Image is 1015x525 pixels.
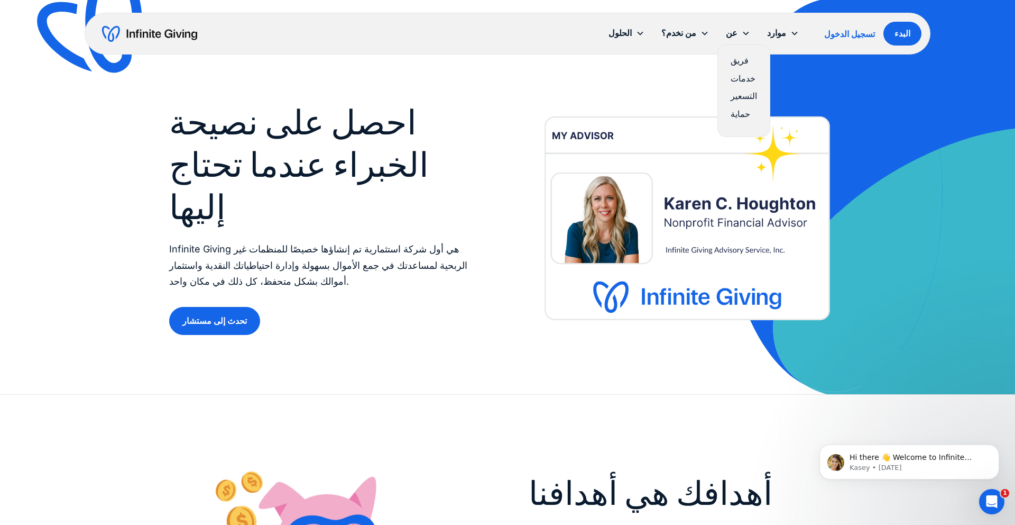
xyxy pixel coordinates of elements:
[169,307,260,335] a: تحدث إلى مستشار
[824,28,875,40] a: تسجيل الدخول
[102,25,197,42] a: بيت
[824,29,875,39] font: تسجيل الدخول
[883,22,921,46] a: البدء
[767,28,786,38] font: موارد
[661,28,696,38] font: من نخدم؟
[731,53,757,68] a: فريق
[717,22,759,44] div: عن
[731,73,755,84] font: خدمات
[1003,490,1007,496] font: 1
[759,22,807,44] div: موارد
[894,28,910,39] font: البدء
[600,22,653,44] div: الحلول
[731,71,757,86] a: خدمات
[979,489,1004,514] iframe: الدردشة المباشرة عبر الاتصال الداخلي
[726,28,737,38] font: عن
[804,422,1015,496] iframe: رسالة إشعارات الاتصال الداخلي
[731,89,757,103] a: التسعير
[731,107,757,121] a: حماية
[717,44,770,137] nav: عن
[731,90,757,101] font: التسعير
[169,103,429,227] font: احصل على نصيحة الخبراء عندما تحتاج إليها
[608,28,632,38] font: الحلول
[653,22,717,44] div: من نخدم؟
[529,475,772,513] font: أهدافك هي أهدافنا
[731,108,750,119] font: حماية
[182,315,247,326] font: تحدث إلى مستشار
[731,55,749,66] font: فريق
[169,243,467,287] font: Infinite Giving هي أول شركة استثمارية تم إنشاؤها خصيصًا للمنظمات غير الربحية لمساعدتك في جمع الأم...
